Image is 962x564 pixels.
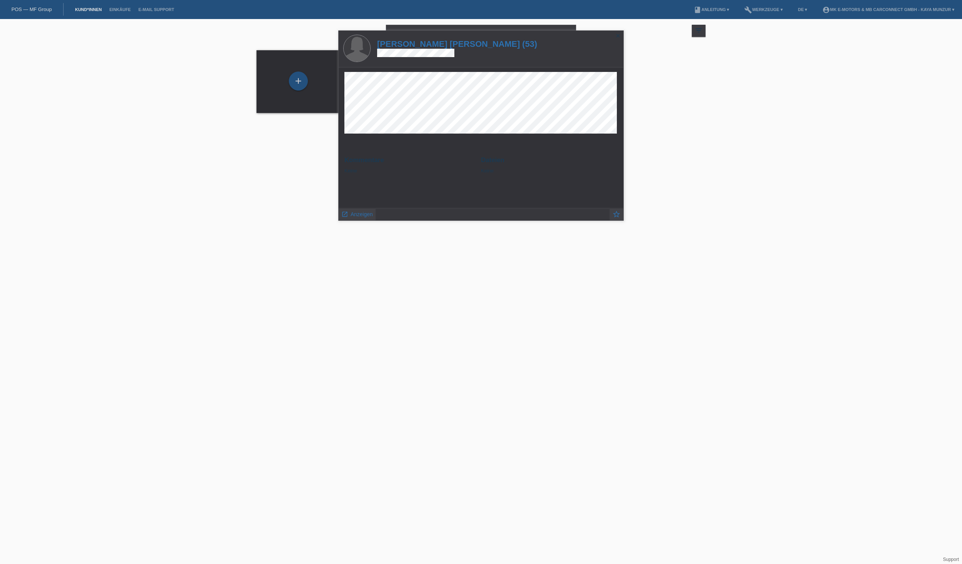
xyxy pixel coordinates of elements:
[563,29,572,38] i: close
[289,75,307,88] div: Kund*in hinzufügen
[377,39,537,49] a: [PERSON_NAME] [PERSON_NAME] (53)
[344,156,475,174] div: Keine
[350,211,373,217] span: Anzeigen
[341,209,373,218] a: launch Anzeigen
[612,210,621,218] i: star_border
[344,156,475,168] h2: Kommentare
[819,7,958,12] a: account_circleMK E-MOTORS & MB CarConnect GmbH - Kaya Munzur ▾
[741,7,787,12] a: buildWerkzeuge ▾
[943,557,959,562] a: Support
[71,7,105,12] a: Kund*innen
[481,156,618,168] h2: Dateien
[481,156,618,174] div: Keine
[694,6,701,14] i: book
[135,7,178,12] a: E-Mail Support
[690,7,733,12] a: bookAnleitung ▾
[615,33,621,39] i: close
[694,26,703,35] i: filter_list
[822,6,830,14] i: account_circle
[341,211,348,218] i: launch
[386,25,576,43] input: Suche...
[612,211,621,220] a: star_border
[794,7,811,12] a: DE ▾
[105,7,134,12] a: Einkäufe
[11,6,52,12] a: POS — MF Group
[744,6,752,14] i: build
